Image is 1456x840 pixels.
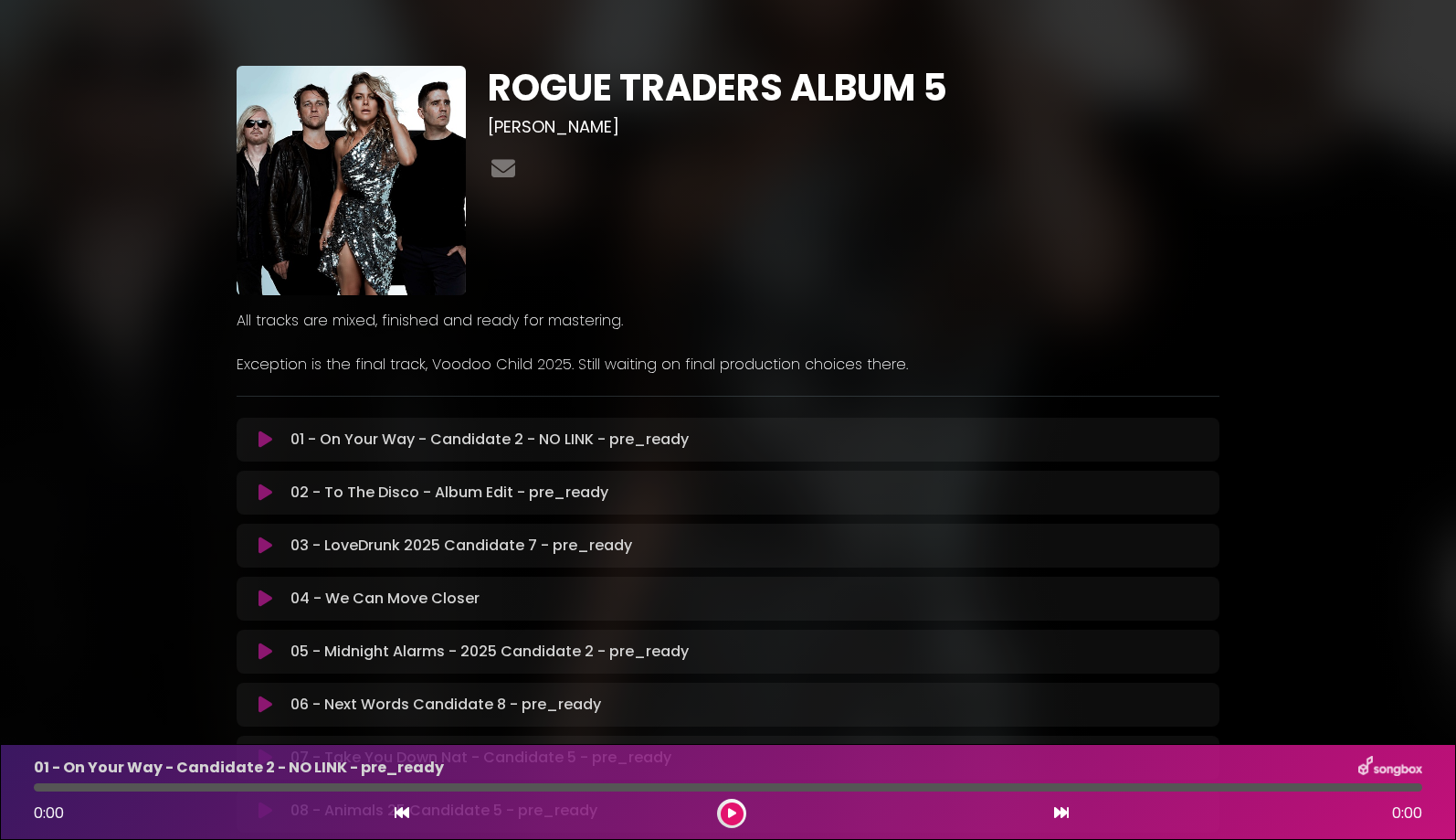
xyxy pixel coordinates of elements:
img: ms3WGxLGRahucLwHUT3m [237,66,466,295]
p: 05 - Midnight Alarms - 2025 Candidate 2 - pre_ready [290,641,689,663]
p: All tracks are mixed, finished and ready for mastering. [237,310,1219,332]
span: 0:00 [1392,803,1422,824]
p: 01 - On Your Way - Candidate 2 - NO LINK - pre_ready [290,429,689,451]
p: Exception is the final track, Voodoo Child 2025. Still waiting on final production choices there. [237,354,1219,376]
p: 03 - LoveDrunk 2025 Candidate 7 - pre_ready [290,535,632,557]
h3: [PERSON_NAME] [488,117,1219,137]
p: 02 - To The Disco - Album Edit - pre_ready [290,482,608,504]
p: 06 - Next Words Candidate 8 - pre_ready [290,694,601,716]
span: 0:00 [34,803,64,824]
h1: ROGUE TRADERS ALBUM 5 [488,66,1219,110]
p: 04 - We Can Move Closer [290,588,480,610]
img: songbox-logo-white.png [1358,756,1422,780]
p: 01 - On Your Way - Candidate 2 - NO LINK - pre_ready [34,757,444,779]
